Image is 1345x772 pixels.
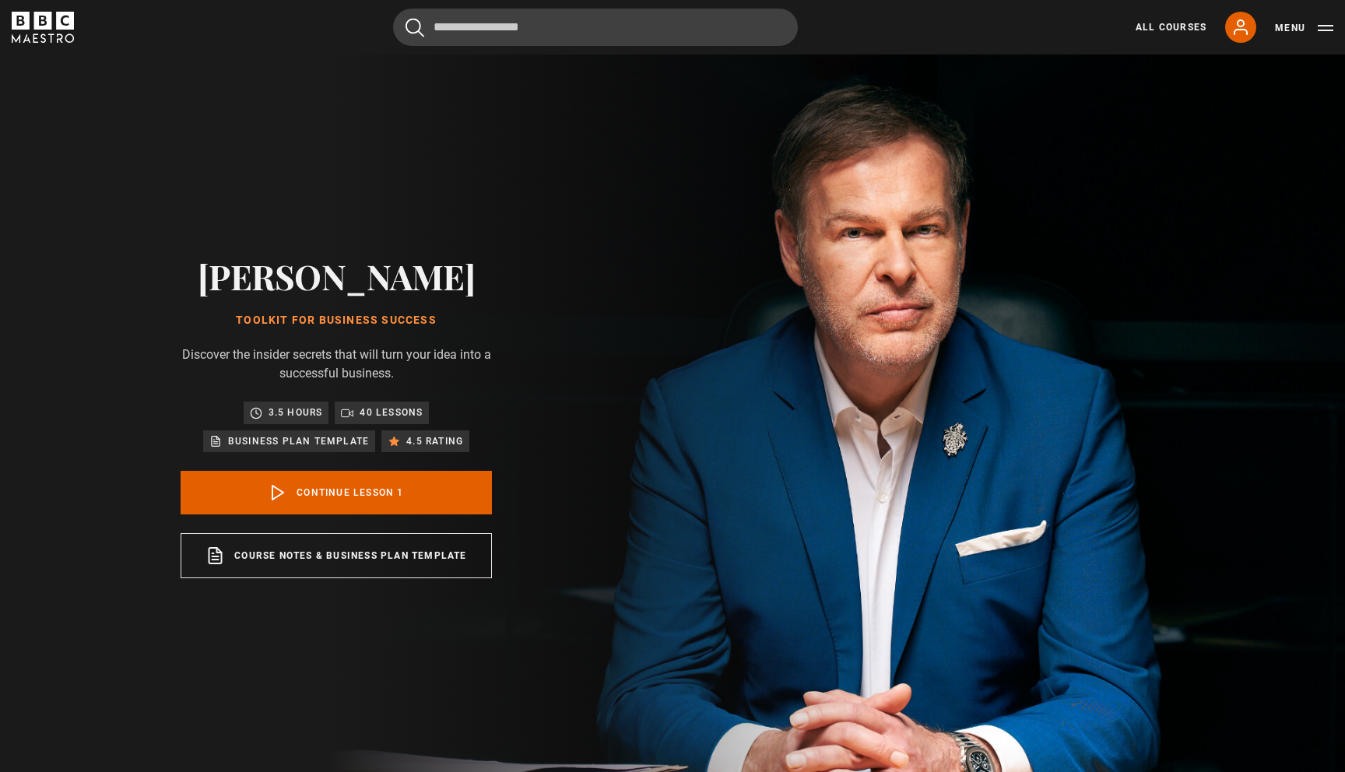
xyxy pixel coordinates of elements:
button: Toggle navigation [1275,20,1333,36]
p: 40 lessons [360,405,423,420]
p: Discover the insider secrets that will turn your idea into a successful business. [181,346,492,383]
p: 3.5 hours [269,405,323,420]
h1: Toolkit for Business Success [181,314,492,327]
h2: [PERSON_NAME] [181,256,492,296]
input: Search [393,9,798,46]
a: Course notes & Business plan template [181,533,492,578]
svg: BBC Maestro [12,12,74,43]
p: 4.5 rating [406,433,463,449]
a: Continue lesson 1 [181,471,492,514]
p: Business plan template [228,433,369,449]
button: Submit the search query [406,18,424,37]
a: All Courses [1136,20,1206,34]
